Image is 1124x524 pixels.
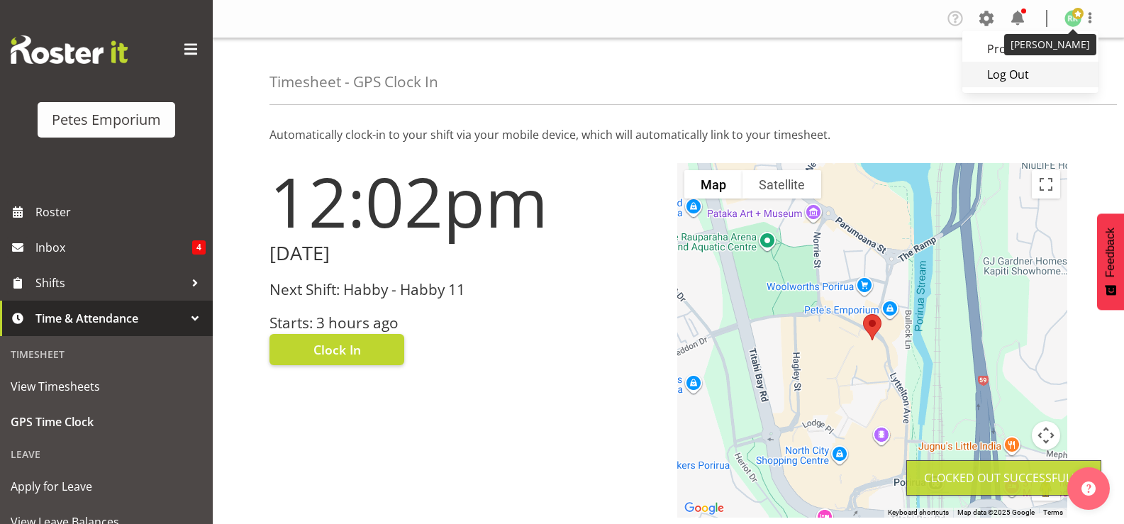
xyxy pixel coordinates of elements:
span: Feedback [1104,228,1117,277]
button: Feedback - Show survey [1097,213,1124,310]
a: Terms (opens in new tab) [1043,508,1063,516]
h4: Timesheet - GPS Clock In [269,74,438,90]
a: Profile [962,36,1098,62]
button: Clock In [269,334,404,365]
a: Apply for Leave [4,469,209,504]
img: help-xxl-2.png [1081,481,1096,496]
div: Clocked out Successfully [924,469,1084,486]
button: Toggle fullscreen view [1032,170,1060,199]
button: Map camera controls [1032,421,1060,450]
span: Shifts [35,272,184,294]
button: Show street map [684,170,742,199]
span: Clock In [313,340,361,359]
a: View Timesheets [4,369,209,404]
span: Apply for Leave [11,476,202,497]
p: Automatically clock-in to your shift via your mobile device, which will automatically link to you... [269,126,1067,143]
h2: [DATE] [269,243,660,264]
button: Show satellite imagery [742,170,821,199]
span: Roster [35,201,206,223]
img: ruth-robertson-taylor722.jpg [1064,10,1081,27]
h3: Next Shift: Habby - Habby 11 [269,281,660,298]
img: Rosterit website logo [11,35,128,64]
span: GPS Time Clock [11,411,202,433]
div: Petes Emporium [52,109,161,130]
span: Inbox [35,237,192,258]
button: Keyboard shortcuts [888,508,949,518]
span: Time & Attendance [35,308,184,329]
div: Timesheet [4,340,209,369]
span: 4 [192,240,206,255]
h3: Starts: 3 hours ago [269,315,660,331]
img: Google [681,499,728,518]
h1: 12:02pm [269,163,660,240]
div: Leave [4,440,209,469]
a: Log Out [962,62,1098,87]
a: Open this area in Google Maps (opens a new window) [681,499,728,518]
a: GPS Time Clock [4,404,209,440]
span: View Timesheets [11,376,202,397]
span: Map data ©2025 Google [957,508,1035,516]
